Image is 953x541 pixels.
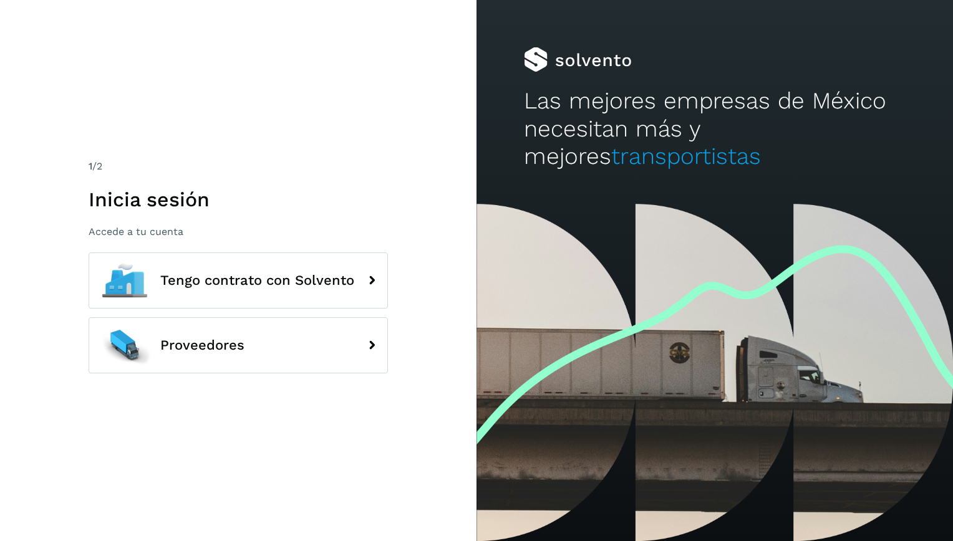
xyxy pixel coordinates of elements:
span: transportistas [611,143,761,170]
div: /2 [89,159,388,174]
button: Tengo contrato con Solvento [89,252,388,309]
span: Tengo contrato con Solvento [160,273,354,288]
h2: Las mejores empresas de México necesitan más y mejores [524,87,905,170]
button: Proveedores [89,317,388,373]
span: 1 [89,160,92,172]
span: Proveedores [160,338,244,353]
h1: Inicia sesión [89,188,388,211]
p: Accede a tu cuenta [89,226,388,237]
